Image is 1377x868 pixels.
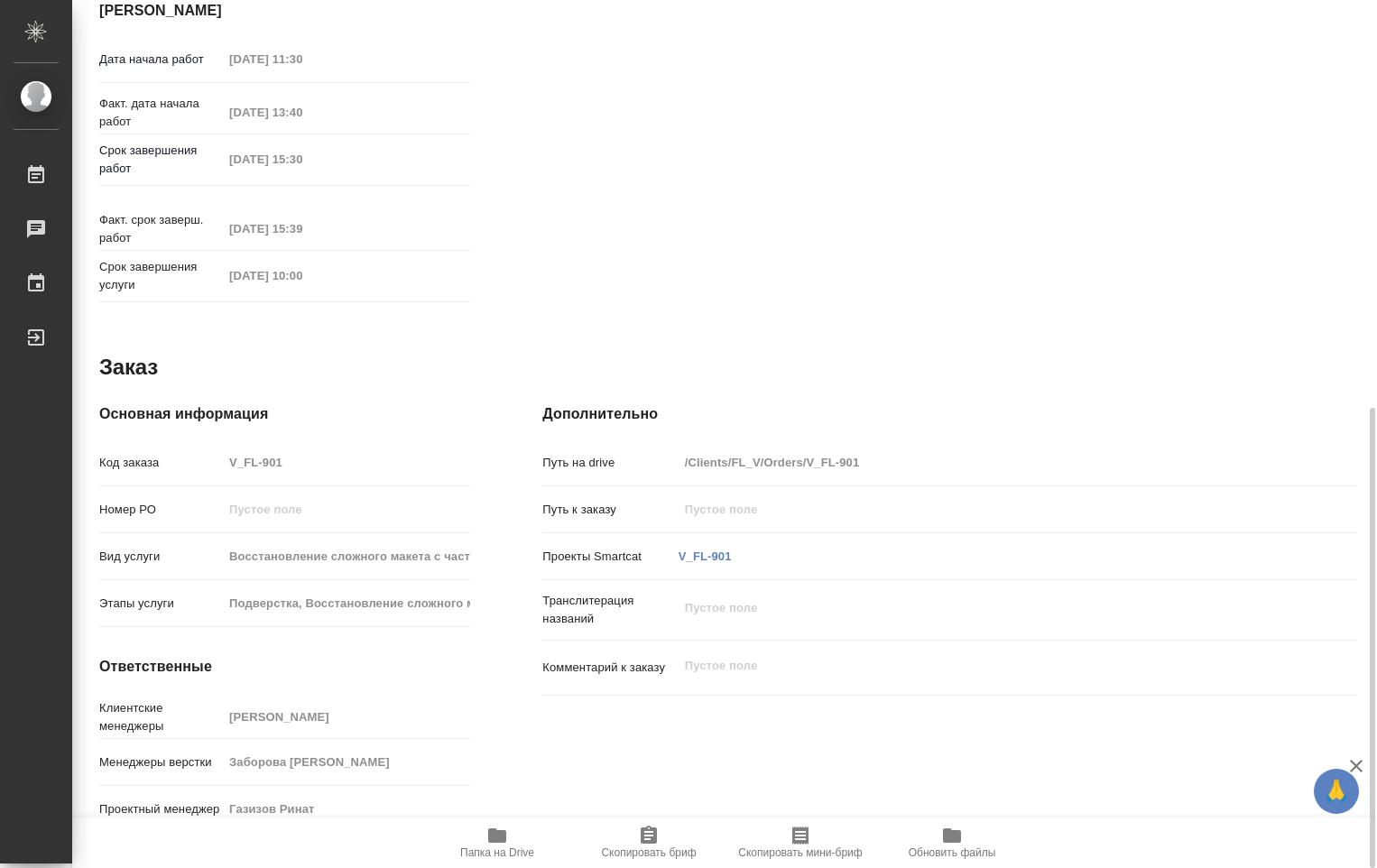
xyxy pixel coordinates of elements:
[99,95,223,131] p: Факт. дата начала работ
[725,817,876,868] button: Скопировать мини-бриф
[1314,769,1359,814] button: 🙏
[573,817,725,868] button: Скопировать бриф
[679,549,732,563] a: V_FL-901
[223,46,381,72] input: Пустое поле
[542,659,678,677] p: Комментарий к заказу
[909,846,996,859] span: Обновить файлы
[601,846,696,859] span: Скопировать бриф
[542,501,678,519] p: Путь к заказу
[679,449,1289,476] input: Пустое поле
[1321,772,1352,810] span: 🙏
[99,211,223,247] p: Факт. срок заверш. работ
[542,592,678,628] p: Транслитерация названий
[223,146,381,172] input: Пустое поле
[223,496,470,522] input: Пустое поле
[99,800,223,818] p: Проектный менеджер
[223,263,381,289] input: Пустое поле
[99,51,223,69] p: Дата начала работ
[542,454,678,472] p: Путь на drive
[99,258,223,294] p: Срок завершения услуги
[99,501,223,519] p: Номер РО
[223,590,470,616] input: Пустое поле
[542,403,1357,425] h4: Дополнительно
[223,449,470,476] input: Пустое поле
[679,496,1289,522] input: Пустое поле
[223,99,381,125] input: Пустое поле
[99,454,223,472] p: Код заказа
[421,817,573,868] button: Папка на Drive
[223,543,470,569] input: Пустое поле
[223,704,470,730] input: Пустое поле
[99,142,223,178] p: Срок завершения работ
[99,548,223,566] p: Вид услуги
[99,753,223,771] p: Менеджеры верстки
[738,846,862,859] span: Скопировать мини-бриф
[542,548,678,566] p: Проекты Smartcat
[876,817,1028,868] button: Обновить файлы
[223,749,470,775] input: Пустое поле
[99,595,223,613] p: Этапы услуги
[99,656,470,678] h4: Ответственные
[99,353,158,382] h2: Заказ
[99,403,470,425] h4: Основная информация
[99,699,223,735] p: Клиентские менеджеры
[223,216,381,242] input: Пустое поле
[223,796,470,822] input: Пустое поле
[460,846,534,859] span: Папка на Drive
